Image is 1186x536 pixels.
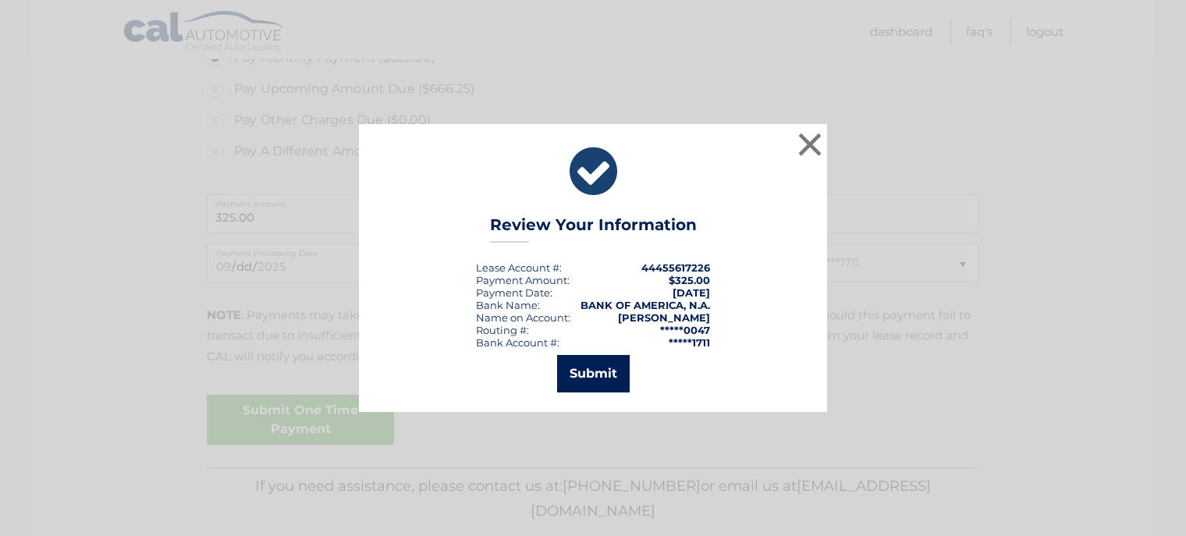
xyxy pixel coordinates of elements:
div: Bank Account #: [476,336,559,349]
button: Submit [557,355,630,392]
div: : [476,286,552,299]
strong: [PERSON_NAME] [618,311,710,324]
div: Name on Account: [476,311,570,324]
button: × [794,129,826,160]
span: Payment Date [476,286,550,299]
strong: BANK OF AMERICA, N.A. [581,299,710,311]
strong: 44455617226 [641,261,710,274]
span: $325.00 [669,274,710,286]
div: Payment Amount: [476,274,570,286]
h3: Review Your Information [490,215,697,243]
div: Lease Account #: [476,261,562,274]
div: Routing #: [476,324,529,336]
span: [DATE] [673,286,710,299]
div: Bank Name: [476,299,540,311]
